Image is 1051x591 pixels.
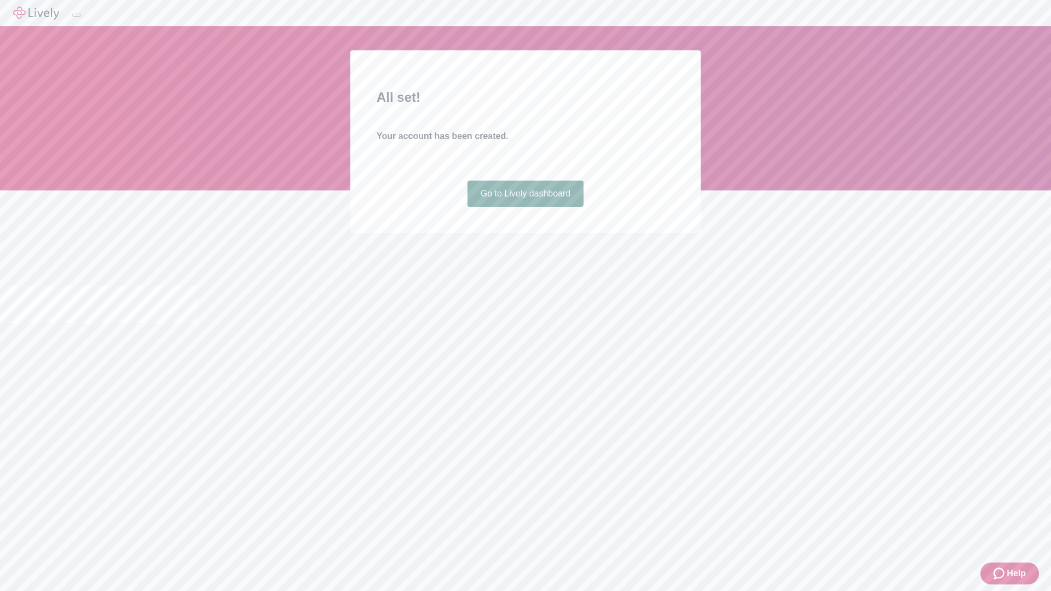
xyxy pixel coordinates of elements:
[980,563,1039,584] button: Zendesk support iconHelp
[377,130,674,143] h4: Your account has been created.
[467,181,584,207] a: Go to Lively dashboard
[13,7,59,20] img: Lively
[994,567,1007,580] svg: Zendesk support icon
[1007,567,1026,580] span: Help
[72,14,81,17] button: Log out
[377,88,674,107] h2: All set!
